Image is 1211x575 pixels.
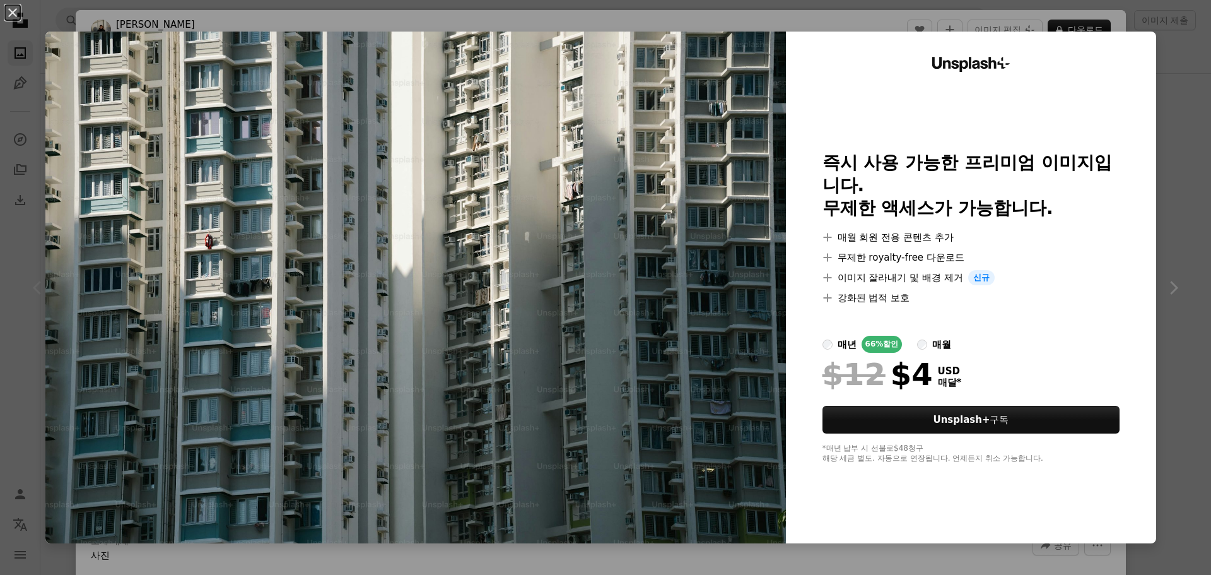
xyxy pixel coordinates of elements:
li: 강화된 법적 보호 [822,290,1120,305]
li: 이미지 잘라내기 및 배경 제거 [822,270,1120,285]
button: Unsplash+구독 [822,406,1120,434]
span: 신규 [968,270,995,285]
li: 매월 회원 전용 콘텐츠 추가 [822,230,1120,245]
span: USD [938,365,962,377]
div: 66% 할인 [862,336,903,353]
input: 매년66%할인 [822,340,833,350]
div: *매년 납부 시 선불로 $48 청구 해당 세금 별도. 자동으로 연장됩니다. 언제든지 취소 가능합니다. [822,444,1120,464]
div: $4 [822,358,933,391]
div: 매월 [932,337,951,352]
span: $12 [822,358,886,391]
strong: Unsplash+ [933,414,990,425]
h2: 즉시 사용 가능한 프리미엄 이미지입니다. 무제한 액세스가 가능합니다. [822,151,1120,220]
div: 매년 [838,337,857,352]
input: 매월 [917,340,927,350]
li: 무제한 royalty-free 다운로드 [822,250,1120,265]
